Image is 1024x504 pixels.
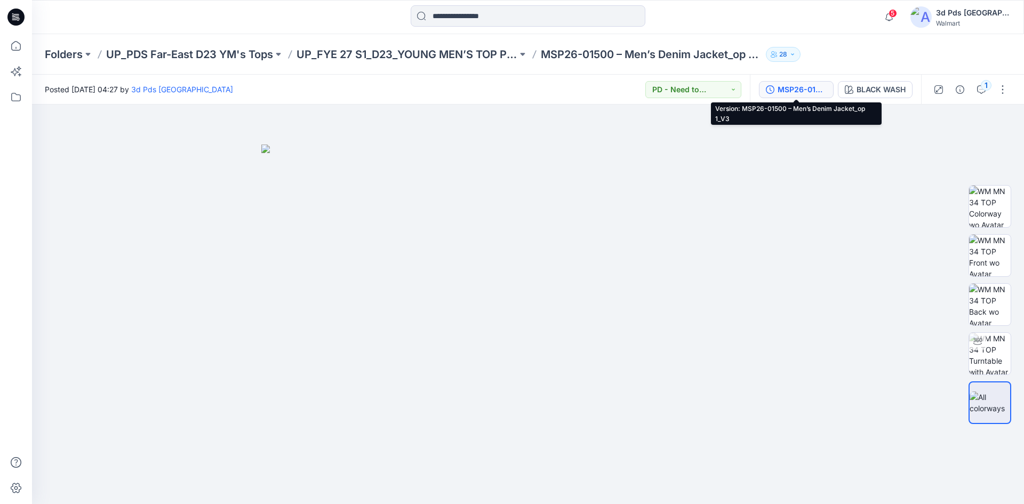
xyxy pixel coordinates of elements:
[766,47,801,62] button: 28
[969,186,1011,227] img: WM MN 34 TOP Colorway wo Avatar
[779,49,787,60] p: 28
[970,391,1010,414] img: All colorways
[541,47,762,62] p: MSP26-01500 – Men’s Denim Jacket_op 1_RECOLOR
[969,235,1011,276] img: WM MN 34 TOP Front wo Avatar
[778,84,827,95] div: MSP26-01500 – Men’s Denim Jacket_op 1_V3
[951,81,969,98] button: Details
[969,333,1011,374] img: WM MN 34 TOP Turntable with Avatar
[131,85,233,94] a: 3d Pds [GEOGRAPHIC_DATA]
[45,47,83,62] a: Folders
[973,81,990,98] button: 1
[106,47,273,62] a: UP_PDS Far-East D23 YM's Tops
[857,84,906,95] div: BLACK WASH
[936,6,1011,19] div: 3d Pds [GEOGRAPHIC_DATA]
[969,284,1011,325] img: WM MN 34 TOP Back wo Avatar
[910,6,932,28] img: avatar
[981,80,991,91] div: 1
[45,84,233,95] span: Posted [DATE] 04:27 by
[759,81,834,98] button: MSP26-01500 – Men’s Denim Jacket_op 1_V3
[297,47,517,62] a: UP_FYE 27 S1_D23_YOUNG MEN’S TOP PDS/[GEOGRAPHIC_DATA]
[889,9,897,18] span: 5
[838,81,913,98] button: BLACK WASH
[936,19,1011,27] div: Walmart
